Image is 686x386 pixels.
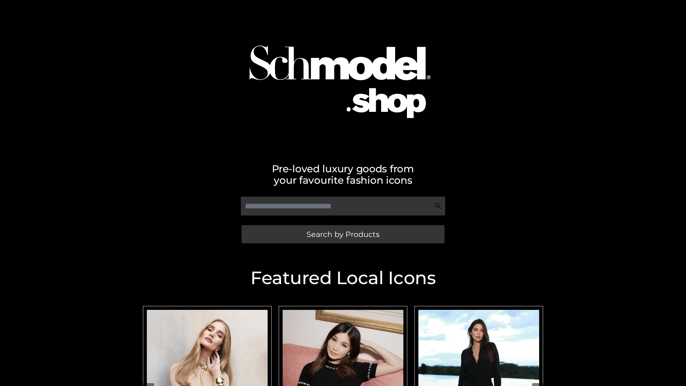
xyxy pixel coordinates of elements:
img: Search Icon [434,202,442,209]
span: Search by Products [307,231,379,238]
h2: Pre-loved luxury goods from your favourite fashion icons [139,163,547,186]
h2: Featured Local Icons​ [139,269,547,287]
a: Search by Products [242,225,444,243]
